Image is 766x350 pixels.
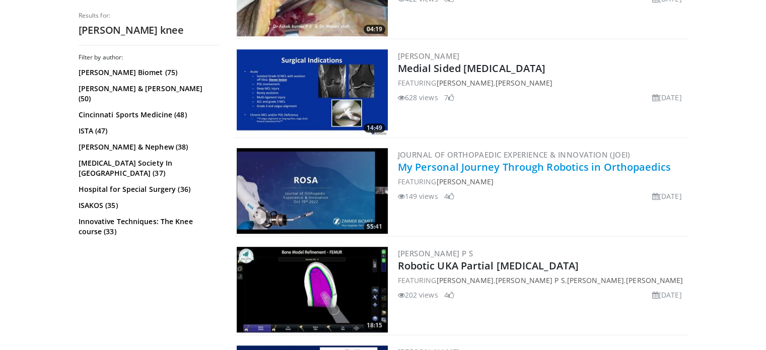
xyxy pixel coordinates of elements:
a: [PERSON_NAME] P S [398,248,473,258]
a: [PERSON_NAME] [496,78,552,88]
div: FEATURING [398,176,686,187]
a: Medial Sided [MEDICAL_DATA] [398,61,546,75]
li: 7 [444,92,454,103]
a: Journal of Orthopaedic Experience & Innovation (JOEI) [398,150,631,160]
a: 18:15 [237,247,388,332]
span: 55:41 [364,222,385,231]
span: 04:19 [364,25,385,34]
li: [DATE] [652,290,682,300]
a: 14:49 [237,49,388,135]
a: [PERSON_NAME] [436,275,493,285]
a: [PERSON_NAME] [436,177,493,186]
a: Robotic UKA Partial [MEDICAL_DATA] [398,259,579,272]
a: [PERSON_NAME] [398,51,460,61]
p: Results for: [79,12,220,20]
a: ISTA (47) [79,126,217,136]
a: 55:41 [237,148,388,234]
div: FEATURING , , , [398,275,686,286]
li: 149 views [398,191,438,201]
h2: [PERSON_NAME] knee [79,24,220,37]
h3: Filter by author: [79,53,220,61]
li: 628 views [398,92,438,103]
li: 4 [444,290,454,300]
a: [PERSON_NAME] [626,275,683,285]
a: [PERSON_NAME] P S [496,275,565,285]
a: [PERSON_NAME] Biomet (75) [79,67,217,78]
a: Cincinnati Sports Medicine (48) [79,110,217,120]
span: 18:15 [364,321,385,330]
li: 4 [444,191,454,201]
a: Hospital for Special Surgery (36) [79,184,217,194]
a: [PERSON_NAME] & Nephew (38) [79,142,217,152]
a: Innovative Techniques: The Knee course (33) [79,217,217,237]
a: ISAKOS (35) [79,200,217,211]
a: [PERSON_NAME] & [PERSON_NAME] (50) [79,84,217,104]
a: My Personal Journey Through Robotics in Orthopaedics [398,160,671,174]
img: 1093b870-8a95-4b77-8e14-87309390d0f5.300x170_q85_crop-smart_upscale.jpg [237,49,388,135]
li: 202 views [398,290,438,300]
img: 6985ffc1-4173-4b09-ad5f-6e1ed128e3de.300x170_q85_crop-smart_upscale.jpg [237,247,388,332]
span: 14:49 [364,123,385,132]
a: [PERSON_NAME] [567,275,624,285]
div: FEATURING , [398,78,686,88]
a: [MEDICAL_DATA] Society In [GEOGRAPHIC_DATA] (37) [79,158,217,178]
li: [DATE] [652,92,682,103]
li: [DATE] [652,191,682,201]
img: 73ebaf27-e8ce-44c9-b483-4911b10bd6b7.300x170_q85_crop-smart_upscale.jpg [237,148,388,234]
a: [PERSON_NAME] [436,78,493,88]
